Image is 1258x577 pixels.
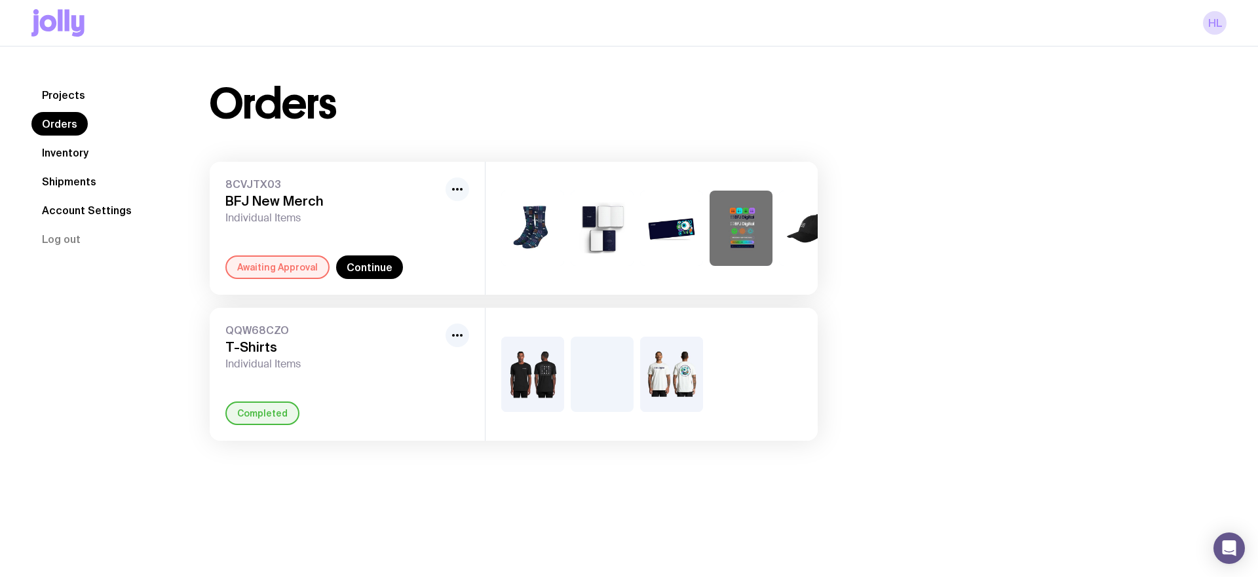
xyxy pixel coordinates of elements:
span: Individual Items [225,212,440,225]
a: HL [1203,11,1227,35]
span: 8CVJTX03 [225,177,440,191]
span: QQW68CZO [225,324,440,337]
a: Projects [31,83,96,107]
a: Orders [31,112,88,136]
a: Shipments [31,170,107,193]
button: Log out [31,227,91,251]
a: Continue [336,255,403,279]
a: Inventory [31,141,99,164]
h3: BFJ New Merch [225,193,440,209]
h1: Orders [210,83,336,125]
div: Awaiting Approval [225,255,330,279]
span: Individual Items [225,358,440,371]
h3: T-Shirts [225,339,440,355]
div: Open Intercom Messenger [1213,532,1245,564]
a: Account Settings [31,198,142,222]
div: Completed [225,401,299,425]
